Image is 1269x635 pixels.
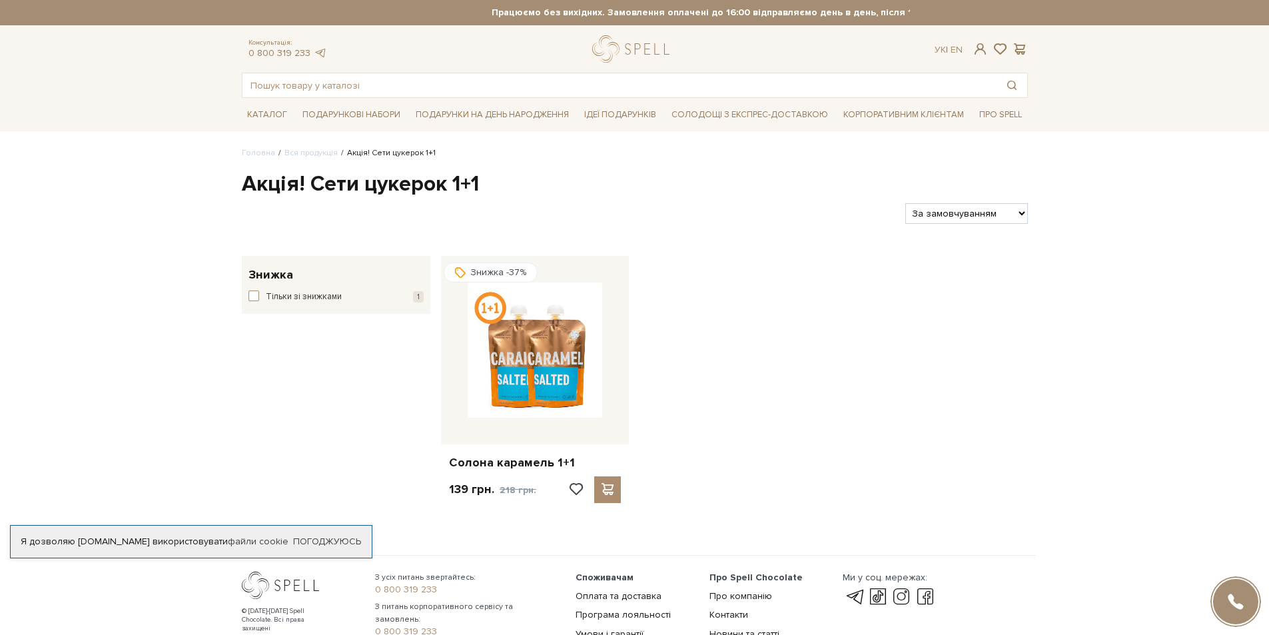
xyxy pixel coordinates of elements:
span: Знижка [248,266,293,284]
div: © [DATE]-[DATE] Spell Chocolate. Всі права захищені [242,607,332,633]
img: Солона карамель 1+1 [468,283,603,418]
div: Ми у соц. мережах: [843,572,936,584]
span: Споживачам [576,572,634,583]
a: 0 800 319 233 [248,47,310,59]
div: Я дозволяю [DOMAIN_NAME] використовувати [11,536,372,548]
a: instagram [890,589,913,605]
span: Ідеї подарунків [579,105,661,125]
a: telegram [314,47,327,59]
input: Пошук товару у каталозі [242,73,997,97]
div: Знижка -37% [444,263,538,283]
span: | [946,44,948,55]
a: Вся продукція [284,148,338,158]
a: Контакти [709,609,748,620]
span: Консультація: [248,39,327,47]
span: Про Spell [974,105,1027,125]
span: Подарункові набори [297,105,406,125]
a: Головна [242,148,275,158]
span: З питань корпоративного сервісу та замовлень: [375,601,560,625]
a: Корпоративним клієнтам [838,103,969,126]
li: Акція! Сети цукерок 1+1 [338,147,436,159]
span: Про Spell Chocolate [709,572,803,583]
span: З усіх питань звертайтесь: [375,572,560,584]
a: En [951,44,963,55]
span: 1 [413,291,424,303]
a: Солона карамель 1+1 [449,455,622,470]
span: 218 грн. [500,484,536,496]
button: Тільки зі знижками 1 [248,291,424,304]
a: Погоджуюсь [293,536,361,548]
div: Ук [935,44,963,56]
strong: Працюємо без вихідних. Замовлення оплачені до 16:00 відправляємо день в день, після 16:00 - насту... [360,7,1146,19]
p: 139 грн. [449,482,536,498]
span: Подарунки на День народження [410,105,574,125]
a: telegram [843,589,865,605]
a: файли cookie [228,536,288,547]
a: tik-tok [867,589,889,605]
h1: Акція! Сети цукерок 1+1 [242,171,1028,199]
a: Програма лояльності [576,609,671,620]
a: Оплата та доставка [576,590,661,602]
a: Про компанію [709,590,772,602]
button: Пошук товару у каталозі [997,73,1027,97]
a: facebook [914,589,937,605]
a: Солодощі з експрес-доставкою [666,103,833,126]
span: Тільки зі знижками [266,291,342,304]
span: Каталог [242,105,292,125]
a: 0 800 319 233 [375,584,560,596]
a: logo [592,35,675,63]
